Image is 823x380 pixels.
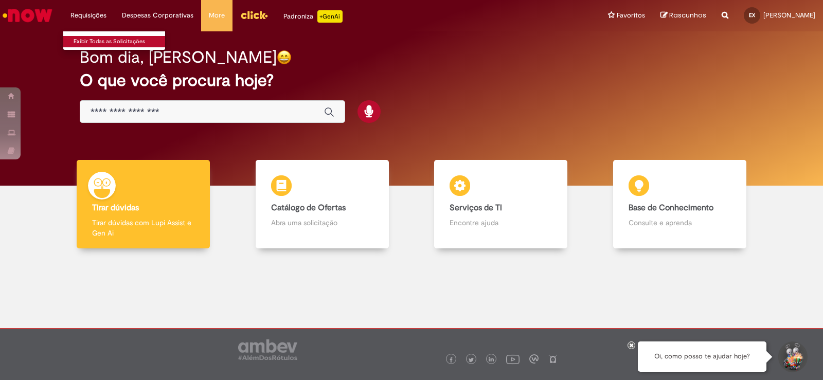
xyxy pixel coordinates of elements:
p: Encontre ajuda [450,218,552,228]
span: Rascunhos [669,10,706,20]
button: Iniciar Conversa de Suporte [777,341,808,372]
p: +GenAi [317,10,343,23]
p: Tirar dúvidas com Lupi Assist e Gen Ai [92,218,194,238]
img: logo_footer_twitter.png [469,357,474,363]
span: Requisições [70,10,106,21]
p: Consulte e aprenda [629,218,731,228]
div: Padroniza [283,10,343,23]
a: Base de Conhecimento Consulte e aprenda [591,160,770,249]
a: Serviços de TI Encontre ajuda [411,160,591,249]
b: Catálogo de Ofertas [271,203,346,213]
img: logo_footer_youtube.png [506,352,520,366]
img: logo_footer_naosei.png [548,354,558,364]
h2: Bom dia, [PERSON_NAME] [80,48,277,66]
b: Serviços de TI [450,203,502,213]
div: Oi, como posso te ajudar hoje? [638,341,766,372]
img: logo_footer_facebook.png [449,357,454,363]
b: Base de Conhecimento [629,203,713,213]
h2: O que você procura hoje? [80,71,743,89]
b: Tirar dúvidas [92,203,139,213]
a: Catálogo de Ofertas Abra uma solicitação [233,160,412,249]
span: Favoritos [617,10,645,21]
img: logo_footer_linkedin.png [489,357,494,363]
img: logo_footer_workplace.png [529,354,539,364]
span: EX [749,12,755,19]
img: logo_footer_ambev_rotulo_gray.png [238,339,297,360]
img: happy-face.png [277,50,292,65]
a: Exibir Todas as Solicitações [63,36,176,47]
span: More [209,10,225,21]
p: Abra uma solicitação [271,218,373,228]
ul: Requisições [63,31,166,50]
img: ServiceNow [1,5,54,26]
img: click_logo_yellow_360x200.png [240,7,268,23]
span: [PERSON_NAME] [763,11,815,20]
a: Tirar dúvidas Tirar dúvidas com Lupi Assist e Gen Ai [54,160,233,249]
span: Despesas Corporativas [122,10,193,21]
a: Rascunhos [660,11,706,21]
